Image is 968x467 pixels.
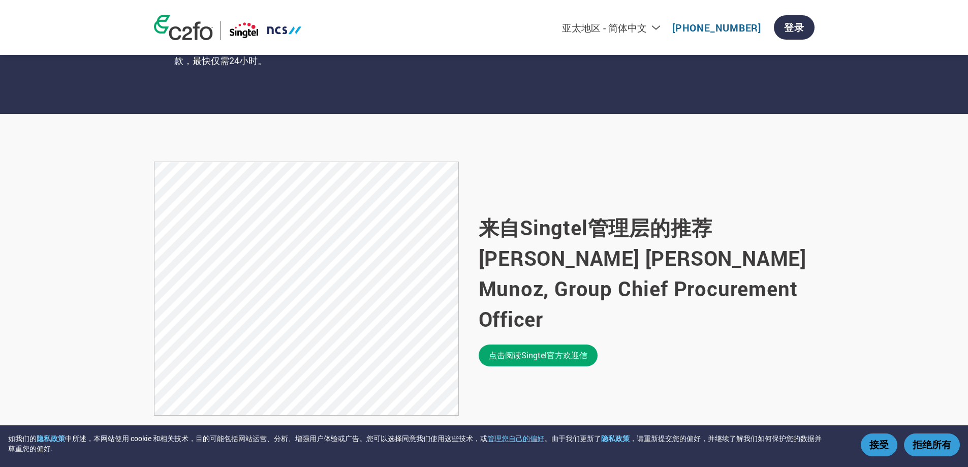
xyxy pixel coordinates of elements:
[8,433,828,454] div: 如我们的 中所述，本网站使用 cookie 和相关技术，目的可能包括网站运营、分析、增强用户体验或广告。您可以选择同意我们使用这些技术，或 。由于我们更新了 ，请重新提交您的偏好，并继续了解我们...
[154,15,213,40] img: c2fo logo
[861,433,897,456] button: 接受
[37,433,65,443] a: 隐私政策
[479,212,815,334] h2: 来自Singtel管理层的推荐 [PERSON_NAME] [PERSON_NAME] Munoz, Group Chief Procurement Officer
[672,21,761,34] a: [PHONE_NUMBER]
[601,433,630,443] a: 隐私政策
[229,21,302,40] img: Singtel
[479,345,598,366] a: 点击阅读Singtel官方欢迎信
[487,433,544,444] button: 管理您自己的偏好
[774,15,815,40] a: 登录
[904,433,960,456] button: 拒绝所有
